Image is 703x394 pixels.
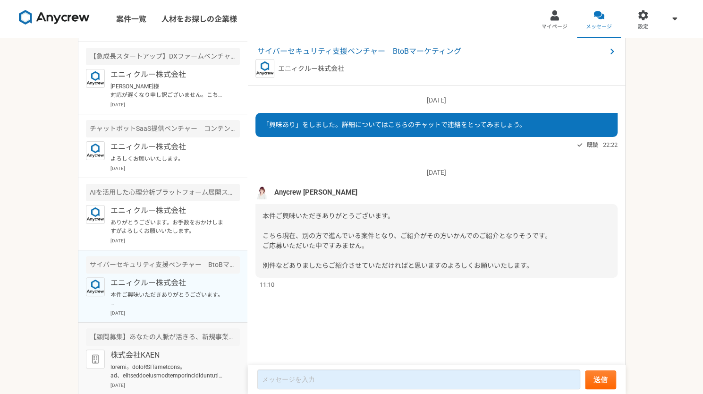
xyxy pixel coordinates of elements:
img: logo_text_blue_01.png [255,59,274,78]
img: 8DqYSo04kwAAAAASUVORK5CYII= [19,10,90,25]
p: よろしくお願いいたします。 [110,154,227,163]
div: 【顧問募集】あなたの人脈が活きる、新規事業推進パートナー [86,328,240,346]
p: 株式会社KAEN [110,350,227,361]
p: [PERSON_NAME]様 対応が遅くなり申し訳ございません。こちら対応いたしましたのでご確認いただけますと幸いです。 [110,82,227,99]
div: サイバーセキュリティ支援ベンチャー BtoBマーケティング [86,256,240,274]
img: %E5%90%8D%E7%A7%B0%E6%9C%AA%E8%A8%AD%E5%AE%9A%E3%81%AE%E3%83%87%E3%82%B6%E3%82%A4%E3%83%B3__3_.png [255,185,270,199]
p: [DATE] [110,237,240,244]
span: 22:22 [603,140,618,149]
div: AIを活用した心理分析プラットフォーム展開スタートアップ マーケティング企画運用 [86,184,240,201]
p: [DATE] [255,168,618,178]
img: logo_text_blue_01.png [86,141,105,160]
button: 送信 [585,370,616,389]
p: エニィクルー株式会社 [110,277,227,289]
span: メッセージ [586,23,612,31]
p: [DATE] [110,309,240,317]
div: 【急成長スタートアップ】DXファームベンチャー 広告マネージャー [86,48,240,65]
p: エニィクルー株式会社 [110,141,227,153]
span: 既読 [587,139,598,151]
span: 設定 [638,23,648,31]
p: [DATE] [110,101,240,108]
span: マイページ [542,23,567,31]
p: [DATE] [110,165,240,172]
p: loremi。doloRSITametcons。 ad、elitseddoeiusmodtemporincididuntutl。 etdo【ma・ali・enimadminimve】q【no・e... [110,363,227,380]
p: エニィクルー株式会社 [110,69,227,80]
p: [DATE] [110,382,240,389]
img: logo_text_blue_01.png [86,277,105,296]
div: チャットボットSaaS提供ベンチャー コンテンツマーケター [86,120,240,137]
p: ありがとうございます。お手数をおかけしますがよろしくお願いいたします。 [110,218,227,235]
span: 本件ご興味いただきありがとうございます。 こちら現在、別の方で進んでいる案件となり、ご紹介がその方いかんでのご紹介となりそうです。 ご応募いただいた中ですみません。 別件などありましたらご紹介さ... [263,212,551,269]
img: logo_text_blue_01.png [86,205,105,224]
p: [DATE] [255,95,618,105]
p: エニィクルー株式会社 [278,64,344,74]
p: 本件ご興味いただきありがとうございます。 こちら現在、別の方で進んでいる案件となり、ご紹介がその方いかんでのご紹介となりそうです。 ご応募いただいた中ですみません。 別件などありましたらご紹介さ... [110,291,227,308]
span: 11:10 [260,280,274,289]
span: 「興味あり」をしました。詳細についてはこちらのチャットで連絡をとってみましょう。 [263,121,526,128]
span: サイバーセキュリティ支援ベンチャー BtoBマーケティング [257,46,606,57]
span: Anycrew [PERSON_NAME] [274,187,357,197]
img: logo_text_blue_01.png [86,69,105,88]
img: default_org_logo-42cde973f59100197ec2c8e796e4974ac8490bb5b08a0eb061ff975e4574aa76.png [86,350,105,368]
p: エニィクルー株式会社 [110,205,227,216]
